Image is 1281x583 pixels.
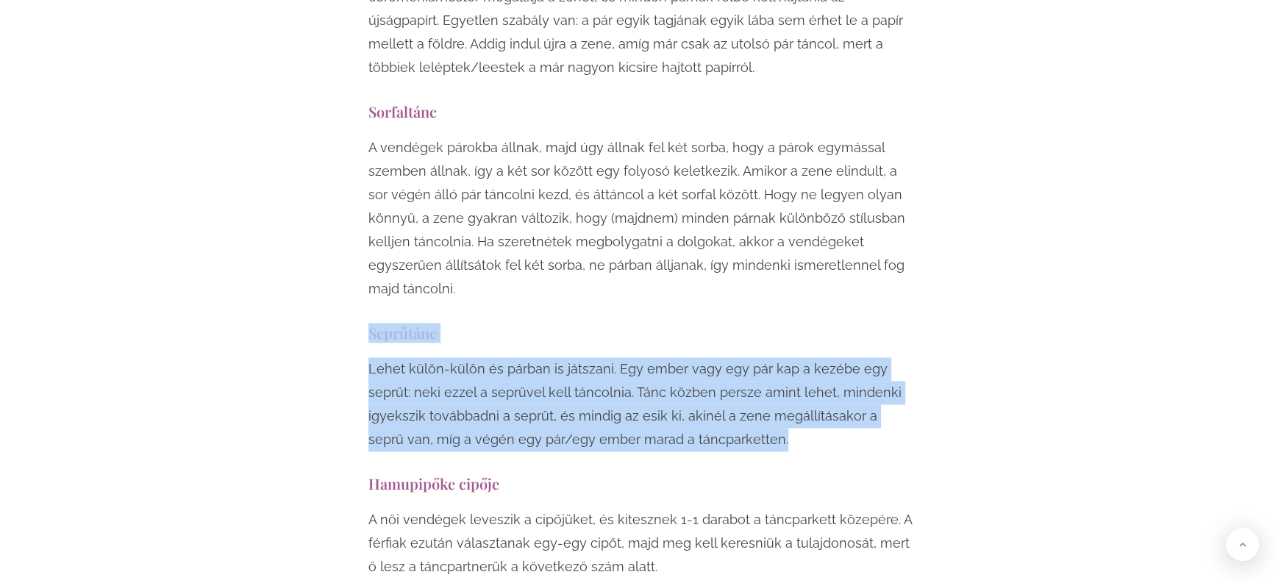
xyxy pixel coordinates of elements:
[368,508,913,579] p: A női vendégek leveszik a cipőjüket, és kitesznek 1-1 darabot a táncparkett közepére. A férfiak e...
[368,473,913,493] h3: Hamupipőke cipője
[368,136,913,301] p: A vendégek párokba állnak, majd úgy állnak fel két sorba, hogy a párok egymással szemben állnak, ...
[368,323,913,343] h3: Seprűtánc
[368,101,913,121] h3: Sorfaltánc
[368,357,913,451] p: Lehet külön-külön és párban is játszani. Egy ember vagy egy pár kap a kezébe egy seprűt: neki ezz...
